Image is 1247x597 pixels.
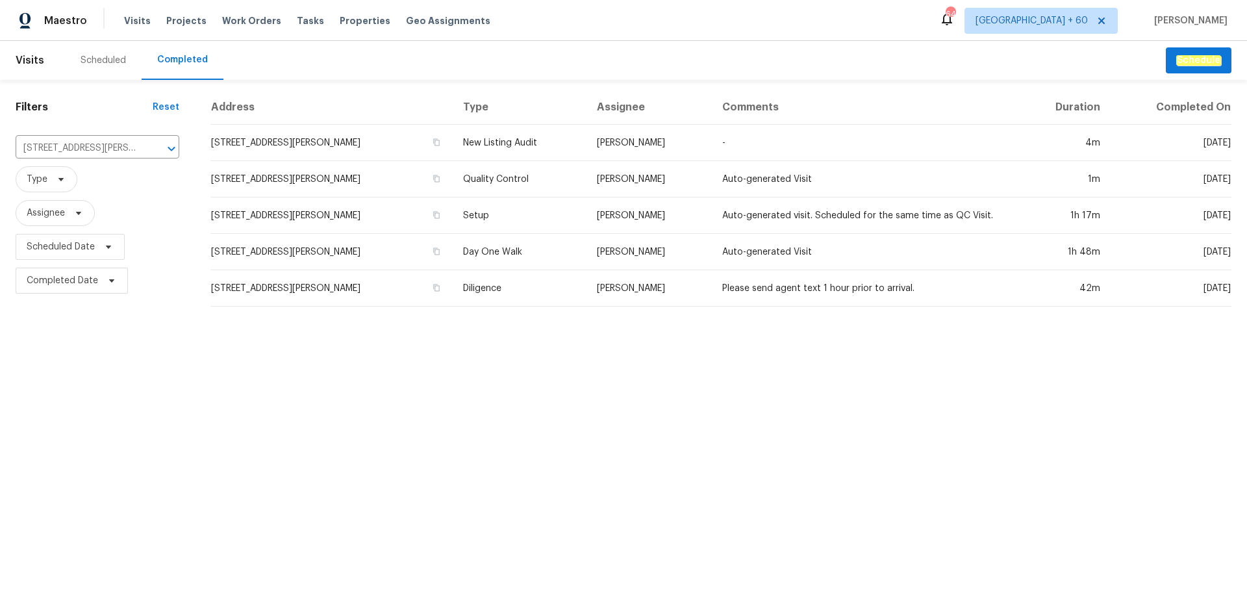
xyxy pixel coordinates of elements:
[453,90,586,125] th: Type
[586,161,712,197] td: [PERSON_NAME]
[946,8,955,21] div: 646
[1111,90,1231,125] th: Completed On
[586,234,712,270] td: [PERSON_NAME]
[712,234,1018,270] td: Auto-generated Visit
[1018,234,1111,270] td: 1h 48m
[1018,125,1111,161] td: 4m
[586,270,712,307] td: [PERSON_NAME]
[712,270,1018,307] td: Please send agent text 1 hour prior to arrival.
[431,136,442,148] button: Copy Address
[1176,55,1221,66] em: Schedule
[1018,197,1111,234] td: 1h 17m
[210,125,453,161] td: [STREET_ADDRESS][PERSON_NAME]
[1111,161,1231,197] td: [DATE]
[210,161,453,197] td: [STREET_ADDRESS][PERSON_NAME]
[27,207,65,220] span: Assignee
[976,14,1088,27] span: [GEOGRAPHIC_DATA] + 60
[712,197,1018,234] td: Auto-generated visit. Scheduled for the same time as QC Visit.
[1111,270,1231,307] td: [DATE]
[166,14,207,27] span: Projects
[1166,47,1231,74] button: Schedule
[712,90,1018,125] th: Comments
[157,53,208,66] div: Completed
[406,14,490,27] span: Geo Assignments
[210,197,453,234] td: [STREET_ADDRESS][PERSON_NAME]
[1018,90,1111,125] th: Duration
[210,270,453,307] td: [STREET_ADDRESS][PERSON_NAME]
[16,46,44,75] span: Visits
[124,14,151,27] span: Visits
[153,101,179,114] div: Reset
[453,125,586,161] td: New Listing Audit
[453,270,586,307] td: Diligence
[1018,161,1111,197] td: 1m
[1111,234,1231,270] td: [DATE]
[210,90,453,125] th: Address
[1149,14,1228,27] span: [PERSON_NAME]
[27,173,47,186] span: Type
[712,161,1018,197] td: Auto-generated Visit
[712,125,1018,161] td: -
[340,14,390,27] span: Properties
[44,14,87,27] span: Maestro
[453,234,586,270] td: Day One Walk
[16,138,143,159] input: Search for an address...
[453,197,586,234] td: Setup
[16,101,153,114] h1: Filters
[81,54,126,67] div: Scheduled
[586,90,712,125] th: Assignee
[27,240,95,253] span: Scheduled Date
[297,16,324,25] span: Tasks
[1018,270,1111,307] td: 42m
[586,197,712,234] td: [PERSON_NAME]
[222,14,281,27] span: Work Orders
[1111,197,1231,234] td: [DATE]
[27,274,98,287] span: Completed Date
[1111,125,1231,161] td: [DATE]
[431,173,442,184] button: Copy Address
[586,125,712,161] td: [PERSON_NAME]
[210,234,453,270] td: [STREET_ADDRESS][PERSON_NAME]
[453,161,586,197] td: Quality Control
[162,140,181,158] button: Open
